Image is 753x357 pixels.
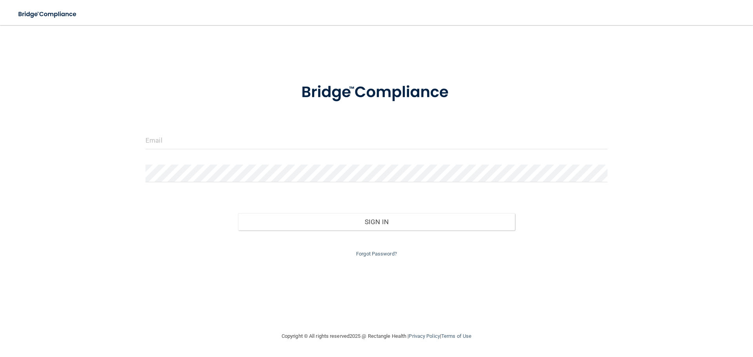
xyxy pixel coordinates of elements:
[441,333,471,339] a: Terms of Use
[233,324,520,349] div: Copyright © All rights reserved 2025 @ Rectangle Health | |
[12,6,84,22] img: bridge_compliance_login_screen.278c3ca4.svg
[356,251,397,257] a: Forgot Password?
[409,333,440,339] a: Privacy Policy
[146,132,607,149] input: Email
[238,213,515,230] button: Sign In
[285,72,468,113] img: bridge_compliance_login_screen.278c3ca4.svg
